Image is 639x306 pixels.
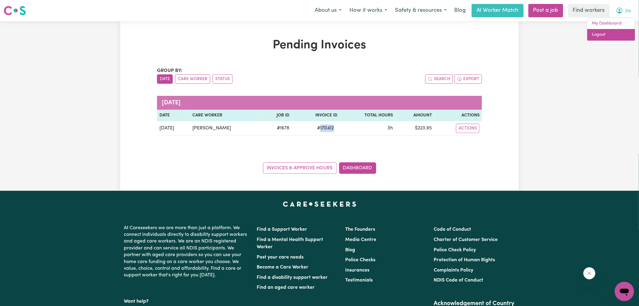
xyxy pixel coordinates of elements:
[4,5,26,16] img: Careseekers logo
[4,4,26,18] a: Careseekers logo
[257,265,308,270] a: Become a Care Worker
[454,74,482,84] button: Export
[257,237,323,249] a: Find a Mental Health Support Worker
[345,4,391,17] button: How it works
[257,255,303,260] a: Post your care needs
[425,74,453,84] button: Search
[257,275,328,280] a: Find a disability support worker
[283,202,356,207] a: Careseekers home page
[472,4,524,17] a: AI Worker Match
[435,110,482,121] th: Actions
[434,237,498,242] a: Charter of Customer Service
[157,110,190,121] th: Date
[339,162,376,174] a: Dashboard
[587,18,635,41] div: My Account
[583,267,596,279] iframe: Close message
[314,125,338,132] span: # 170412
[587,29,635,41] a: Logout
[157,121,190,136] td: [DATE]
[213,74,233,84] button: sort invoices by paid status
[434,248,476,252] a: Police Check Policy
[157,96,482,110] caption: [DATE]
[345,278,373,283] a: Testimonials
[175,74,210,84] button: sort invoices by care worker
[615,282,634,301] iframe: Button to launch messaging window
[568,4,610,17] a: Find workers
[388,126,393,131] span: 3 hours
[263,110,292,121] th: Job ID
[345,237,376,242] a: Media Centre
[292,110,340,121] th: Invoice ID
[157,68,182,73] span: Group by:
[263,162,337,174] a: Invoices & Approve Hours
[345,258,375,262] a: Police Checks
[345,248,355,252] a: Blog
[340,110,396,121] th: Total Hours
[391,4,451,17] button: Safety & resources
[456,124,480,133] button: Actions
[190,110,263,121] th: Care Worker
[587,18,635,29] a: My Dashboard
[345,227,375,232] a: The Founders
[396,121,435,136] td: $ 223.95
[434,268,474,273] a: Complaints Policy
[626,8,631,14] span: Joy
[311,4,345,17] button: About us
[345,268,369,273] a: Insurances
[124,222,249,281] p: At Careseekers we are more than just a platform. We connect individuals directly to disability su...
[434,278,483,283] a: NDIS Code of Conduct
[257,285,315,290] a: Find an aged care worker
[190,121,263,136] td: [PERSON_NAME]
[451,4,469,17] a: Blog
[528,4,563,17] a: Post a job
[257,227,307,232] a: Find a Support Worker
[4,4,37,9] span: Need any help?
[157,74,173,84] button: sort invoices by date
[612,4,635,17] button: My Account
[263,121,292,136] td: # 1678
[396,110,435,121] th: Amount
[434,258,495,262] a: Protection of Human Rights
[157,38,482,53] h1: Pending Invoices
[124,296,249,305] p: Want help?
[434,227,471,232] a: Code of Conduct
